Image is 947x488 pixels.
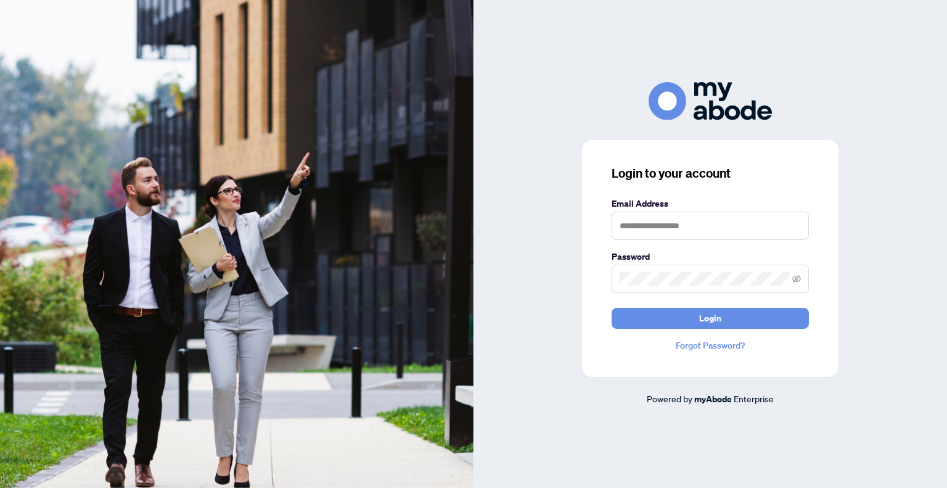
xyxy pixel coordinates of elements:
a: myAbode [694,392,732,406]
button: Login [612,308,809,329]
label: Email Address [612,197,809,210]
span: eye-invisible [792,275,801,283]
span: Enterprise [734,393,774,404]
label: Password [612,250,809,263]
h3: Login to your account [612,165,809,182]
span: Login [699,308,721,328]
img: ma-logo [649,82,772,120]
span: Powered by [647,393,692,404]
a: Forgot Password? [612,339,809,352]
